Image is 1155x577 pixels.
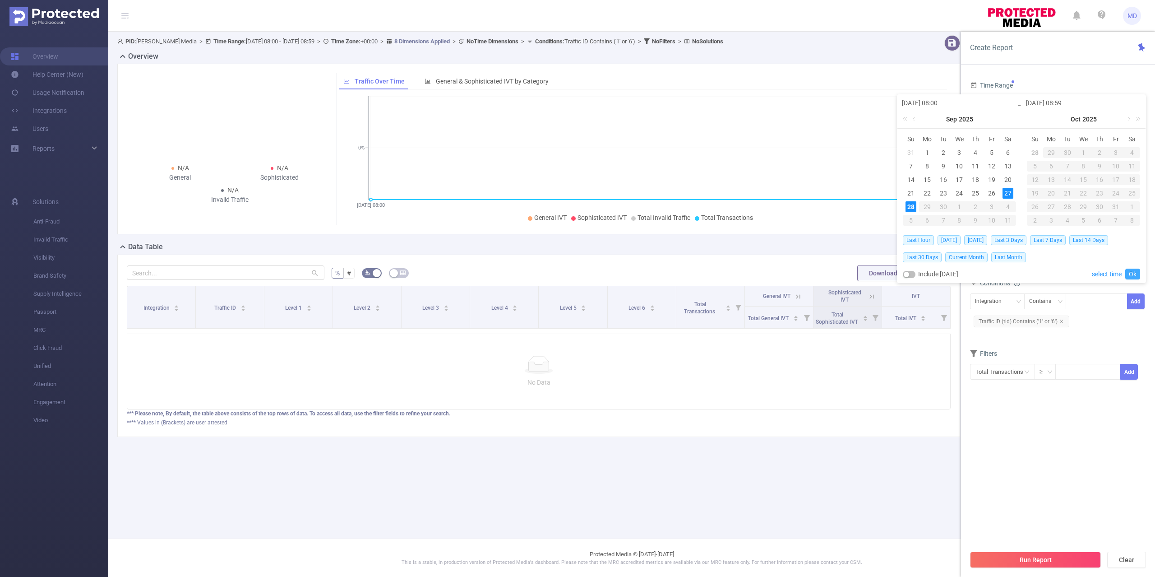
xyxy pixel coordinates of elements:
span: Solutions [32,193,59,211]
div: 1 [1076,147,1092,158]
div: 28 [906,201,916,212]
i: icon: down [1047,369,1053,376]
div: 13 [1003,161,1013,172]
th: Mon [919,132,935,146]
span: Last 7 Days [1030,235,1066,245]
div: 8 [952,215,968,226]
div: 30 [935,201,952,212]
span: [DATE] [964,235,987,245]
th: Fri [984,132,1000,146]
tspan: [DATE] 08:00 [357,202,385,208]
td: September 18, 2025 [967,173,984,186]
td: October 21, 2025 [1059,186,1076,200]
td: September 6, 2025 [1000,146,1016,159]
div: 6 [1043,161,1059,172]
span: Last 30 Days [903,252,942,262]
div: 9 [938,161,949,172]
td: October 4, 2025 [1000,200,1016,214]
span: > [378,38,386,45]
th: Fri [1108,132,1124,146]
div: 27 [1003,188,1013,199]
div: 10 [954,161,965,172]
td: September 17, 2025 [952,173,968,186]
button: Clear [1107,552,1146,568]
td: September 7, 2025 [903,159,919,173]
div: 15 [922,174,933,185]
span: Brand Safety [33,267,108,285]
td: October 25, 2025 [1124,186,1140,200]
div: ≥ [1039,364,1049,379]
span: N/A [227,186,239,194]
span: N/A [178,164,189,172]
div: 5 [1027,161,1043,172]
span: Anti-Fraud [33,213,108,231]
div: 2 [1027,215,1043,226]
span: % [335,270,340,277]
div: 27 [1043,201,1059,212]
input: End date [1026,98,1141,108]
span: > [518,38,527,45]
div: 26 [1027,201,1043,212]
div: 7 [1108,215,1124,226]
td: September 11, 2025 [967,159,984,173]
div: 12 [1027,174,1043,185]
td: October 11, 2025 [1000,214,1016,227]
span: General IVT [763,293,790,299]
span: Video [33,411,108,429]
div: 20 [1003,174,1013,185]
a: Usage Notification [11,84,84,102]
div: 5 [903,215,919,226]
div: 8 [922,161,933,172]
td: September 25, 2025 [967,186,984,200]
th: Tue [935,132,952,146]
td: September 14, 2025 [903,173,919,186]
span: [PERSON_NAME] Media [DATE] 08:00 - [DATE] 08:59 +00:00 [117,38,723,45]
span: Tu [1059,135,1076,143]
td: November 5, 2025 [1076,214,1092,227]
div: 13 [1043,174,1059,185]
i: Filter menu [732,286,744,328]
a: 2025 [1081,110,1098,128]
div: 25 [970,188,981,199]
div: 3 [984,201,1000,212]
span: We [952,135,968,143]
span: Reports [32,145,55,152]
i: icon: bar-chart [425,78,431,84]
i: icon: down [1016,299,1021,305]
th: Wed [1076,132,1092,146]
span: Su [903,135,919,143]
span: Total Transactions [701,214,753,221]
div: 31 [1108,201,1124,212]
td: September 30, 2025 [1059,146,1076,159]
span: Mo [1043,135,1059,143]
td: September 2, 2025 [935,146,952,159]
div: 31 [906,147,916,158]
div: 4 [1059,215,1076,226]
td: October 30, 2025 [1091,200,1108,214]
span: [DATE] [938,235,961,245]
td: October 31, 2025 [1108,200,1124,214]
td: November 4, 2025 [1059,214,1076,227]
span: Current Month [945,252,988,262]
div: 12 [986,161,997,172]
td: September 24, 2025 [952,186,968,200]
td: October 9, 2025 [967,214,984,227]
td: September 28, 2025 [1027,146,1043,159]
td: August 31, 2025 [903,146,919,159]
div: 11 [1000,215,1016,226]
a: Oct [1070,110,1081,128]
td: September 13, 2025 [1000,159,1016,173]
div: 17 [1108,174,1124,185]
td: October 6, 2025 [919,214,935,227]
div: 2 [938,147,949,158]
div: Sophisticated [230,173,329,182]
td: October 15, 2025 [1076,173,1092,186]
td: September 20, 2025 [1000,173,1016,186]
div: 22 [1076,188,1092,199]
th: Tue [1059,132,1076,146]
div: 5 [986,147,997,158]
div: 26 [986,188,997,199]
a: Next year (Control + right) [1131,110,1142,128]
span: Passport [33,303,108,321]
a: Sep [945,110,958,128]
